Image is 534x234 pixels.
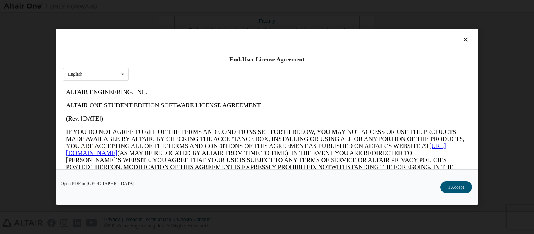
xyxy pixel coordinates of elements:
[61,182,134,186] a: Open PDF in [GEOGRAPHIC_DATA]
[3,57,383,71] a: [URL][DOMAIN_NAME]
[68,72,82,77] div: English
[3,16,405,23] p: ALTAIR ONE STUDENT EDITION SOFTWARE LICENSE AGREEMENT
[3,43,405,106] p: IF YOU DO NOT AGREE TO ALL OF THE TERMS AND CONDITIONS SET FORTH BELOW, YOU MAY NOT ACCESS OR USE...
[440,182,472,193] button: I Accept
[63,55,471,63] div: End-User License Agreement
[3,30,405,37] p: (Rev. [DATE])
[3,3,405,10] p: ALTAIR ENGINEERING, INC.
